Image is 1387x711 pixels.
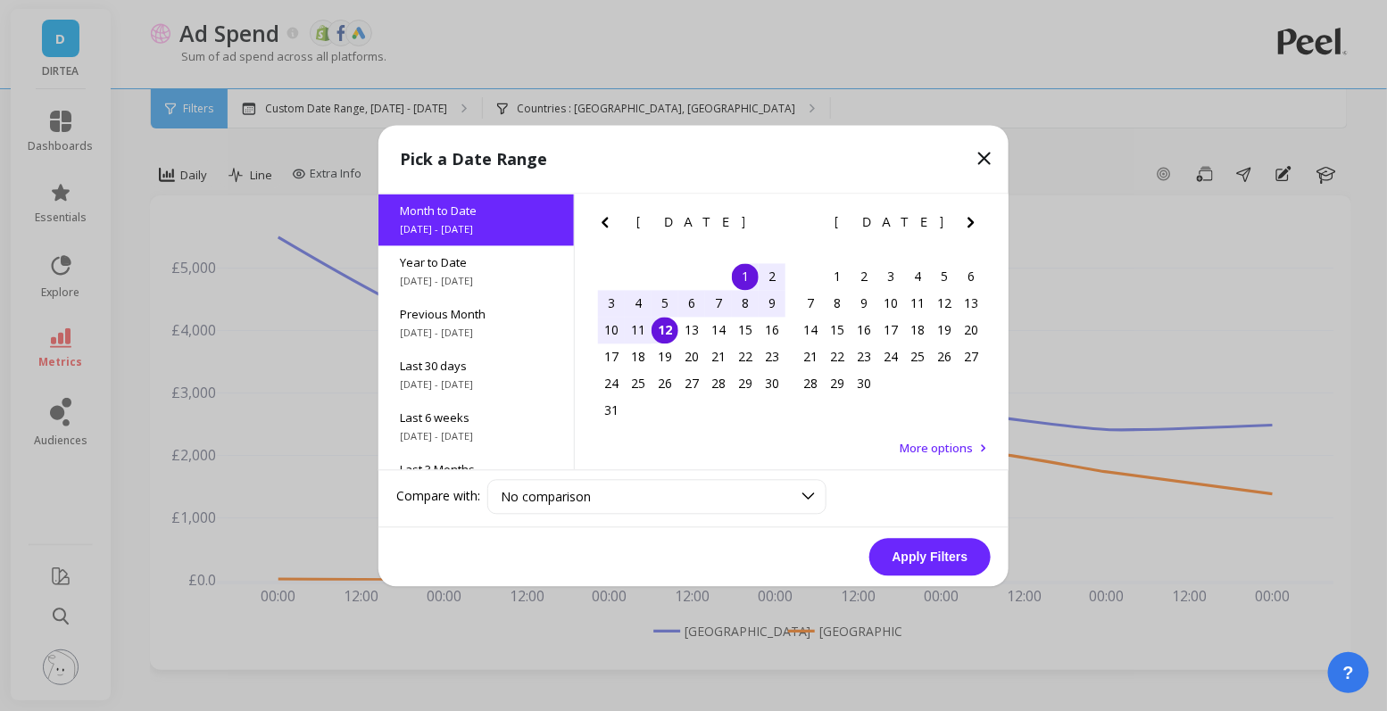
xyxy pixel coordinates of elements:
div: Choose Tuesday, September 2nd, 2025 [851,263,877,290]
button: Next Month [960,211,989,240]
div: Choose Saturday, September 13th, 2025 [958,290,984,317]
span: [DATE] [835,215,947,229]
div: Choose Saturday, August 30th, 2025 [759,370,785,397]
div: month 2025-09 [797,263,984,397]
span: [DATE] - [DATE] [400,429,552,443]
div: Choose Wednesday, September 10th, 2025 [877,290,904,317]
div: Choose Friday, August 22nd, 2025 [732,343,759,370]
span: Month to Date [400,203,552,219]
div: Choose Monday, September 8th, 2025 [824,290,851,317]
div: Choose Wednesday, September 24th, 2025 [877,343,904,370]
span: [DATE] [636,215,748,229]
div: Choose Thursday, August 28th, 2025 [705,370,732,397]
button: Next Month [761,211,790,240]
div: Choose Friday, August 15th, 2025 [732,317,759,343]
div: Choose Thursday, September 11th, 2025 [904,290,931,317]
div: Choose Sunday, September 21st, 2025 [797,343,824,370]
button: Previous Month [793,211,822,240]
div: Choose Monday, August 11th, 2025 [625,317,652,343]
span: Last 6 weeks [400,409,552,426]
div: Choose Friday, September 5th, 2025 [931,263,958,290]
label: Compare with: [396,488,480,506]
div: Choose Saturday, August 16th, 2025 [759,317,785,343]
div: Choose Monday, August 18th, 2025 [625,343,652,370]
div: Choose Friday, August 1st, 2025 [732,263,759,290]
div: Choose Thursday, September 4th, 2025 [904,263,931,290]
div: Choose Saturday, September 6th, 2025 [958,263,984,290]
span: [DATE] - [DATE] [400,326,552,340]
div: Choose Friday, September 19th, 2025 [931,317,958,343]
div: Choose Tuesday, August 26th, 2025 [652,370,678,397]
div: Choose Saturday, August 2nd, 2025 [759,263,785,290]
button: ? [1328,652,1369,693]
div: Choose Tuesday, September 9th, 2025 [851,290,877,317]
div: Choose Friday, September 12th, 2025 [931,290,958,317]
div: Choose Thursday, August 14th, 2025 [705,317,732,343]
div: Choose Thursday, September 25th, 2025 [904,343,931,370]
span: [DATE] - [DATE] [400,222,552,236]
div: Choose Friday, August 8th, 2025 [732,290,759,317]
div: Choose Tuesday, September 16th, 2025 [851,317,877,343]
div: Choose Saturday, September 27th, 2025 [958,343,984,370]
span: No comparison [501,488,591,505]
div: Choose Sunday, August 10th, 2025 [598,317,625,343]
div: Choose Thursday, August 7th, 2025 [705,290,732,317]
button: Previous Month [594,211,623,240]
div: Choose Wednesday, August 6th, 2025 [678,290,705,317]
div: Choose Friday, September 26th, 2025 [931,343,958,370]
div: Choose Monday, September 29th, 2025 [824,370,851,397]
p: Pick a Date Range [400,146,547,171]
div: Choose Saturday, August 9th, 2025 [759,290,785,317]
span: [DATE] - [DATE] [400,377,552,392]
span: Year to Date [400,254,552,270]
div: Choose Wednesday, September 3rd, 2025 [877,263,904,290]
div: Choose Wednesday, September 17th, 2025 [877,317,904,343]
div: month 2025-08 [598,263,785,424]
div: Choose Saturday, September 20th, 2025 [958,317,984,343]
div: Choose Thursday, August 21st, 2025 [705,343,732,370]
div: Choose Sunday, September 28th, 2025 [797,370,824,397]
div: Choose Monday, September 22nd, 2025 [824,343,851,370]
div: Choose Sunday, August 24th, 2025 [598,370,625,397]
div: Choose Wednesday, August 13th, 2025 [678,317,705,343]
span: Last 3 Months [400,461,552,477]
div: Choose Monday, August 4th, 2025 [625,290,652,317]
div: Choose Wednesday, August 27th, 2025 [678,370,705,397]
div: Choose Sunday, August 31st, 2025 [598,397,625,424]
div: Choose Saturday, August 23rd, 2025 [759,343,785,370]
div: Choose Tuesday, August 5th, 2025 [652,290,678,317]
div: Choose Sunday, September 14th, 2025 [797,317,824,343]
span: Previous Month [400,306,552,322]
span: Last 30 days [400,358,552,374]
div: Choose Wednesday, August 20th, 2025 [678,343,705,370]
div: Choose Tuesday, August 19th, 2025 [652,343,678,370]
div: Choose Friday, August 29th, 2025 [732,370,759,397]
span: More options [900,440,973,456]
div: Choose Sunday, August 17th, 2025 [598,343,625,370]
div: Choose Tuesday, September 30th, 2025 [851,370,877,397]
div: Choose Tuesday, September 23rd, 2025 [851,343,877,370]
span: [DATE] - [DATE] [400,274,552,288]
div: Choose Monday, September 15th, 2025 [824,317,851,343]
div: Choose Sunday, September 7th, 2025 [797,290,824,317]
div: Choose Monday, September 1st, 2025 [824,263,851,290]
div: Choose Tuesday, August 12th, 2025 [652,317,678,343]
div: Choose Monday, August 25th, 2025 [625,370,652,397]
div: Choose Thursday, September 18th, 2025 [904,317,931,343]
div: Choose Sunday, August 3rd, 2025 [598,290,625,317]
span: ? [1343,660,1354,685]
button: Apply Filters [869,538,991,575]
